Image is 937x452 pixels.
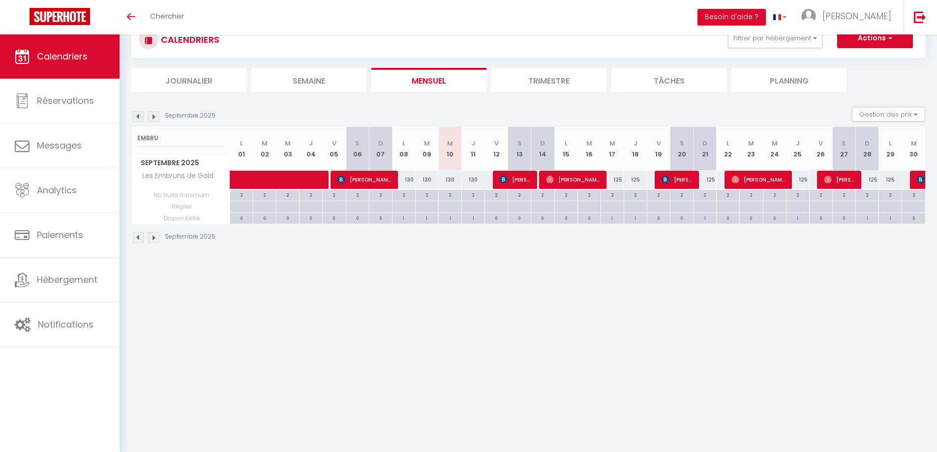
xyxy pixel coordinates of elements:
span: Hébergement [37,273,97,286]
th: 20 [670,127,694,171]
div: 130 [392,171,415,189]
span: Chercher [150,11,184,21]
div: 2 [578,190,601,199]
div: 0 [810,213,832,222]
abbr: M [285,139,291,148]
div: 2 [462,190,484,199]
th: 26 [809,127,832,171]
div: 2 [369,190,392,199]
div: 0 [670,213,693,222]
div: 125 [786,171,809,189]
abbr: M [748,139,754,148]
div: 2 [694,190,716,199]
span: Réservations [37,94,94,107]
div: 0 [346,213,369,222]
div: 125 [879,171,902,189]
div: 130 [438,171,461,189]
div: 2 [276,190,299,199]
div: 0 [833,213,855,222]
div: 2 [508,190,531,199]
span: Septembre 2025 [132,156,230,170]
div: 130 [415,171,438,189]
div: 1 [393,213,415,222]
abbr: D [702,139,707,148]
li: Journalier [131,68,246,92]
div: 1 [856,213,878,222]
abbr: J [471,139,475,148]
li: Planning [731,68,846,92]
abbr: S [680,139,684,148]
th: 29 [879,127,902,171]
button: Filtrer par hébergement [728,29,822,48]
th: 11 [462,127,485,171]
div: 2 [810,190,832,199]
p: Septembre 2025 [165,232,215,241]
div: 2 [647,190,670,199]
img: ... [801,9,816,24]
div: 125 [601,171,624,189]
button: Gestion des prix [852,107,925,121]
div: 1 [879,213,902,222]
div: 0 [555,213,577,222]
div: 125 [624,171,647,189]
th: 04 [300,127,323,171]
th: 05 [323,127,346,171]
th: 27 [832,127,855,171]
abbr: M [609,139,615,148]
div: 2 [253,190,276,199]
th: 17 [601,127,624,171]
abbr: M [586,139,592,148]
div: 1 [786,213,809,222]
th: 23 [740,127,763,171]
div: 2 [740,190,762,199]
abbr: V [494,139,499,148]
div: 130 [462,171,485,189]
div: 0 [300,213,322,222]
th: 02 [253,127,276,171]
th: 18 [624,127,647,171]
button: Actions [837,29,913,48]
div: 1 [601,213,624,222]
abbr: V [332,139,336,148]
div: 0 [531,213,554,222]
abbr: S [517,139,522,148]
img: Super Booking [30,8,90,25]
div: 2 [393,190,415,199]
abbr: M [424,139,430,148]
th: 07 [369,127,392,171]
div: 125 [694,171,717,189]
div: 1 [462,213,484,222]
li: Semaine [251,68,366,92]
span: [PERSON_NAME] [662,170,693,189]
div: 2 [230,190,253,199]
th: 24 [763,127,786,171]
th: 30 [902,127,925,171]
div: 2 [763,190,786,199]
div: 1 [439,213,461,222]
div: 2 [555,190,577,199]
abbr: V [657,139,661,148]
abbr: M [262,139,268,148]
div: 125 [855,171,878,189]
span: Nb Nuits minimum [132,190,230,201]
div: 0 [902,213,925,222]
span: [PERSON_NAME] LE BOURSICAUD [500,170,531,189]
div: 2 [601,190,624,199]
span: [PERSON_NAME] [824,170,855,189]
button: Ouvrir le widget de chat LiveChat [8,4,37,33]
th: 03 [276,127,300,171]
th: 12 [485,127,508,171]
div: 0 [578,213,601,222]
div: 1 [694,213,716,222]
div: 2 [717,190,739,199]
span: [PERSON_NAME] [337,170,392,189]
span: Règles [132,201,230,212]
div: 0 [508,213,531,222]
div: 2 [416,190,438,199]
abbr: V [818,139,823,148]
span: Notifications [38,318,93,331]
abbr: S [355,139,360,148]
th: 01 [230,127,253,171]
div: 2 [323,190,345,199]
div: 1 [624,213,647,222]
